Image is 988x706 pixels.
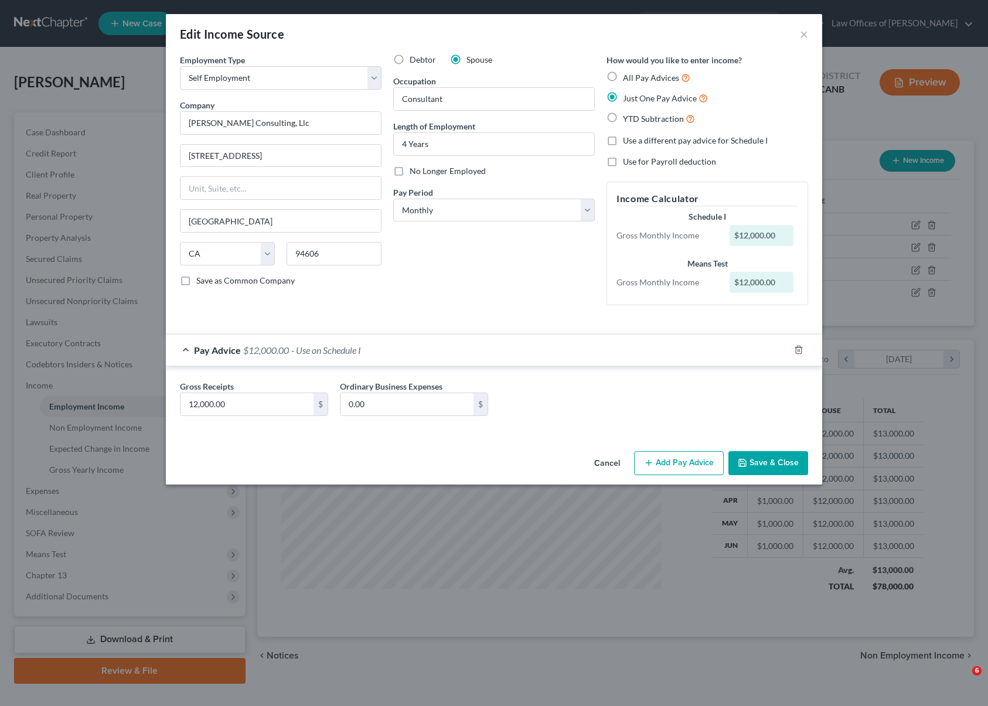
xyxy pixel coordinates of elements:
[180,177,381,199] input: Unit, Suite, etc...
[730,272,794,293] div: $12,000.00
[243,345,289,356] span: $12,000.00
[196,275,295,285] span: Save as Common Company
[180,26,284,42] div: Edit Income Source
[180,55,245,65] span: Employment Type
[180,210,381,232] input: Enter city...
[611,230,724,241] div: Gross Monthly Income
[180,145,381,167] input: Enter address...
[607,54,742,66] label: How would you like to enter income?
[730,225,794,246] div: $12,000.00
[340,380,442,393] label: Ordinary Business Expenses
[473,393,488,415] div: $
[800,27,808,41] button: ×
[623,73,679,83] span: All Pay Advices
[393,187,433,197] span: Pay Period
[948,666,976,694] iframe: Intercom live chat
[287,242,381,265] input: Enter zip...
[340,393,473,415] input: 0.00
[466,54,492,64] span: Spouse
[291,345,361,356] span: - Use on Schedule I
[410,54,436,64] span: Debtor
[972,666,982,676] span: 6
[180,100,214,110] span: Company
[616,258,798,270] div: Means Test
[180,380,234,393] label: Gross Receipts
[634,451,724,476] button: Add Pay Advice
[585,452,629,476] button: Cancel
[623,156,716,166] span: Use for Payroll deduction
[623,135,768,145] span: Use a different pay advice for Schedule I
[623,93,697,103] span: Just One Pay Advice
[314,393,328,415] div: $
[393,120,475,132] label: Length of Employment
[394,133,594,155] input: ex: 2 years
[393,75,436,87] label: Occupation
[194,345,241,356] span: Pay Advice
[623,114,684,124] span: YTD Subtraction
[394,88,594,110] input: --
[180,393,314,415] input: 0.00
[728,451,808,476] button: Save & Close
[410,166,486,176] span: No Longer Employed
[616,211,798,223] div: Schedule I
[180,111,381,135] input: Search company by name...
[616,192,798,206] h5: Income Calculator
[611,277,724,288] div: Gross Monthly Income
